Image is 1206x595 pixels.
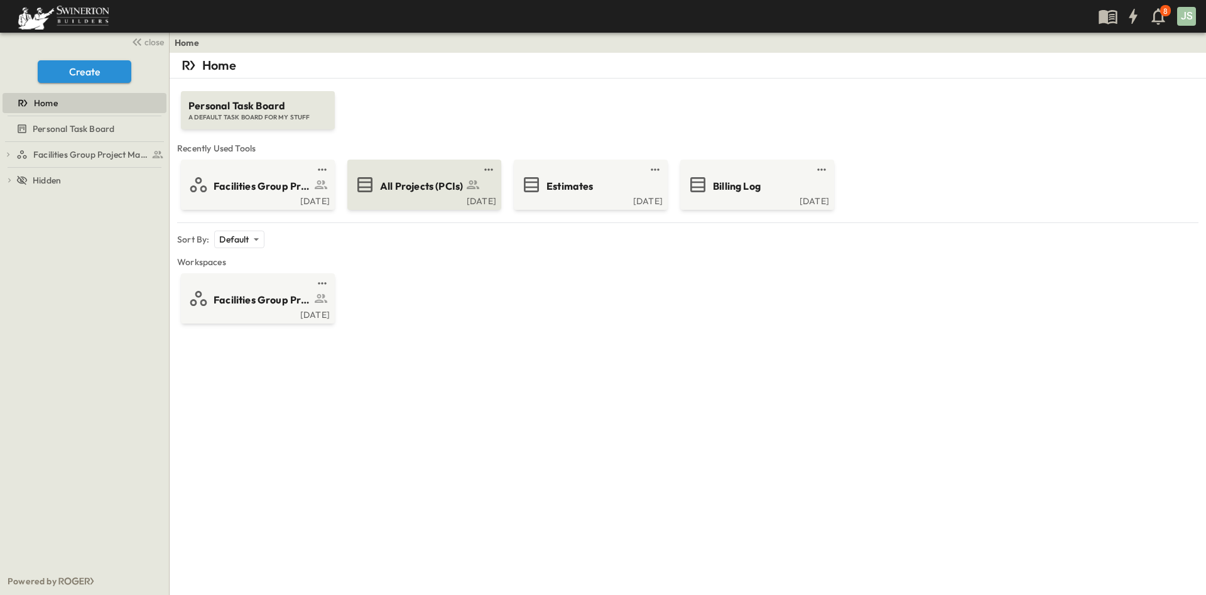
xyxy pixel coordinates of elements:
a: Personal Task BoardA DEFAULT TASK BOARD FOR MY STUFF [180,79,336,129]
span: Estimates [546,179,594,194]
a: [DATE] [183,195,330,205]
span: Facilities Group Project Management Suite [214,293,311,307]
button: close [126,33,166,50]
a: [DATE] [183,308,330,319]
span: Facilities Group Project Management Suite [33,148,148,161]
span: A DEFAULT TASK BOARD FOR MY STUFF [188,113,327,122]
p: Default [219,233,249,246]
div: Personal Task Boardtest [3,119,166,139]
div: Facilities Group Project Management Suitetest [3,145,166,165]
a: Personal Task Board [3,120,164,138]
a: Billing Log [683,175,829,195]
button: test [315,276,330,291]
a: Facilities Group Project Management Suite [16,146,164,163]
span: All Projects (PCIs) [380,179,463,194]
button: test [648,162,663,177]
a: All Projects (PCIs) [350,175,496,195]
p: Sort By: [177,233,209,246]
div: JS [1177,7,1196,26]
a: [DATE] [350,195,496,205]
p: Home [202,57,236,74]
span: Workspaces [177,256,1198,268]
a: Home [175,36,199,49]
button: Create [38,60,131,83]
a: [DATE] [516,195,663,205]
span: Personal Task Board [33,123,114,135]
span: Recently Used Tools [177,142,1198,155]
span: Home [34,97,58,109]
a: Facilities Group Project Management Suite [183,288,330,308]
a: Home [3,94,164,112]
div: Default [214,231,264,248]
button: test [481,162,496,177]
a: Facilities Group Project Management Suite [183,175,330,195]
span: Facilities Group Project Management Suite [214,179,311,194]
a: Estimates [516,175,663,195]
button: JS [1176,6,1197,27]
nav: breadcrumbs [175,36,207,49]
span: Personal Task Board [188,99,327,113]
img: 6c363589ada0b36f064d841b69d3a419a338230e66bb0a533688fa5cc3e9e735.png [15,3,112,30]
span: close [144,36,164,48]
button: test [315,162,330,177]
button: test [814,162,829,177]
span: Hidden [33,174,61,187]
a: [DATE] [683,195,829,205]
p: 8 [1163,6,1168,16]
span: Billing Log [713,179,761,194]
